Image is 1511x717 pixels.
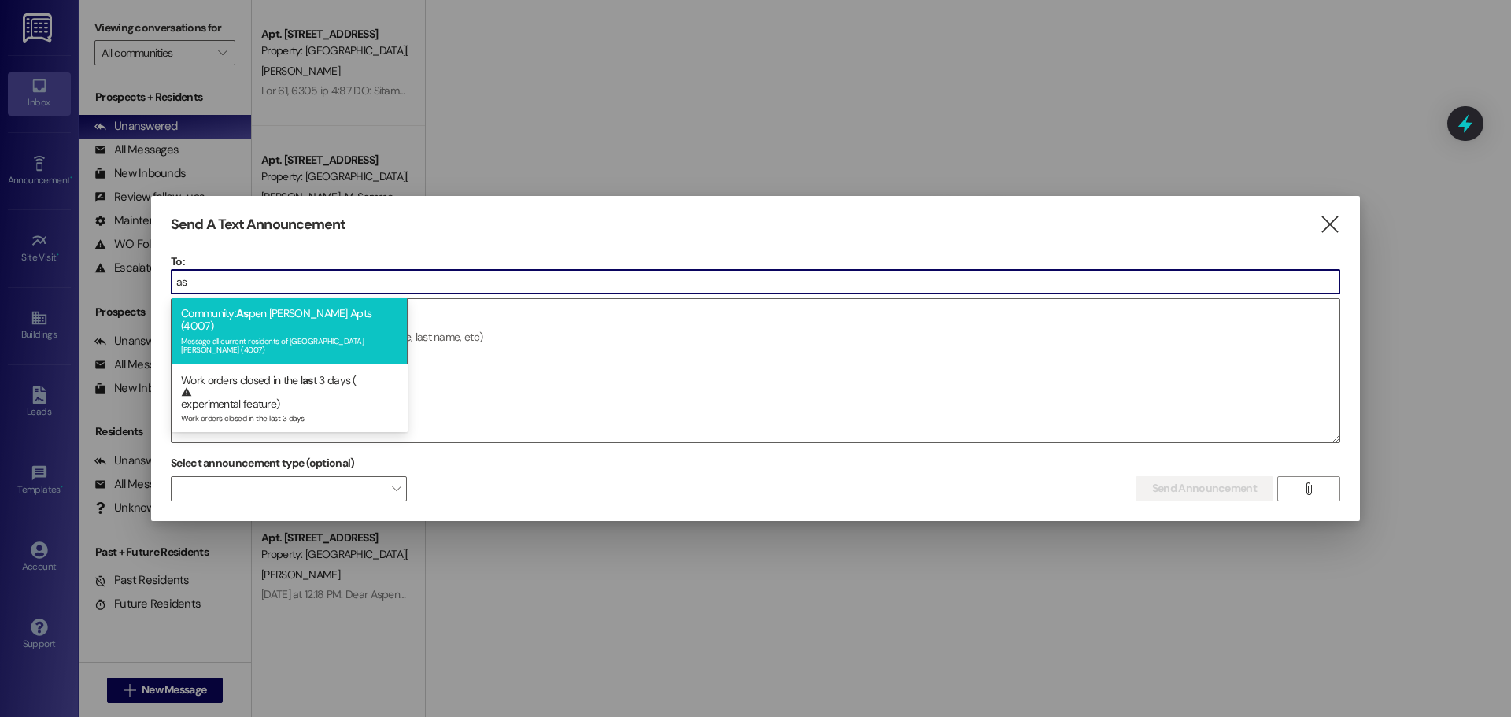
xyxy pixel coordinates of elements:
div: Message all current residents of [GEOGRAPHIC_DATA][PERSON_NAME] (4007) [181,333,398,355]
label: Select announcement type (optional) [171,451,355,475]
span: as [302,373,313,387]
i:  [1302,482,1314,495]
input: Type to select the units, buildings, or communities you want to message. (e.g. 'Unit 1A', 'Buildi... [172,270,1339,294]
button: Send Announcement [1136,476,1273,501]
p: To: [171,253,1340,269]
span: Send Announcement [1152,480,1257,497]
i:  [1319,216,1340,233]
h3: Send A Text Announcement [171,216,345,234]
div: Work orders closed in the last 3 days [181,410,398,423]
span: ( experimental feature) [181,373,398,411]
div: Community: pen [PERSON_NAME] Apts (4007) [172,298,408,364]
span: As [236,306,249,320]
div: Work orders closed in the l t 3 days [172,364,408,433]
